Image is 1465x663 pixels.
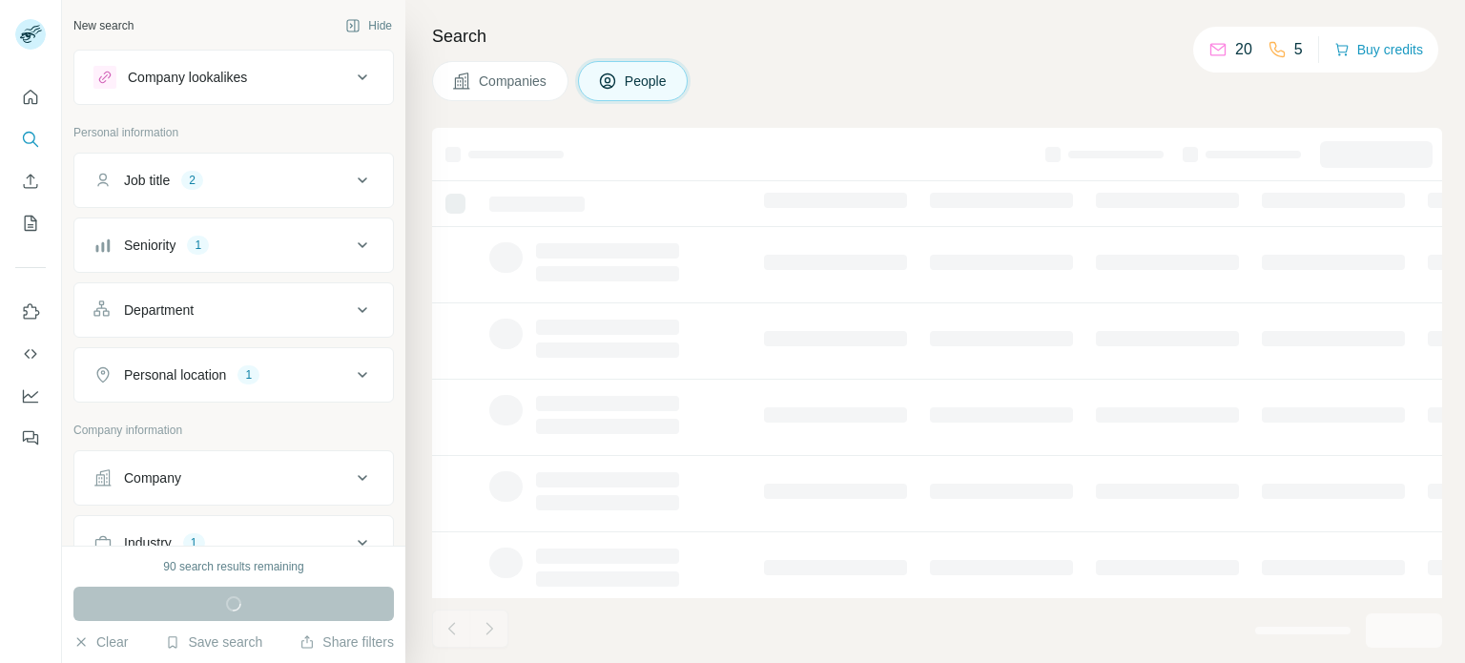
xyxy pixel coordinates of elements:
[73,17,134,34] div: New search
[15,122,46,156] button: Search
[1235,38,1252,61] p: 20
[128,68,247,87] div: Company lookalikes
[15,206,46,240] button: My lists
[15,337,46,371] button: Use Surfe API
[15,164,46,198] button: Enrich CSV
[124,365,226,384] div: Personal location
[74,222,393,268] button: Seniority1
[124,171,170,190] div: Job title
[74,455,393,501] button: Company
[15,295,46,329] button: Use Surfe on LinkedIn
[299,632,394,652] button: Share filters
[332,11,405,40] button: Hide
[187,237,209,254] div: 1
[1294,38,1303,61] p: 5
[1334,36,1423,63] button: Buy credits
[432,23,1442,50] h4: Search
[124,300,194,320] div: Department
[73,124,394,141] p: Personal information
[124,468,181,487] div: Company
[183,534,205,551] div: 1
[124,236,175,255] div: Seniority
[15,80,46,114] button: Quick start
[181,172,203,189] div: 2
[237,366,259,383] div: 1
[73,422,394,439] p: Company information
[625,72,669,91] span: People
[74,54,393,100] button: Company lookalikes
[74,520,393,566] button: Industry1
[15,421,46,455] button: Feedback
[479,72,548,91] span: Companies
[74,157,393,203] button: Job title2
[163,558,303,575] div: 90 search results remaining
[74,352,393,398] button: Personal location1
[73,632,128,652] button: Clear
[165,632,262,652] button: Save search
[74,287,393,333] button: Department
[15,379,46,413] button: Dashboard
[124,533,172,552] div: Industry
